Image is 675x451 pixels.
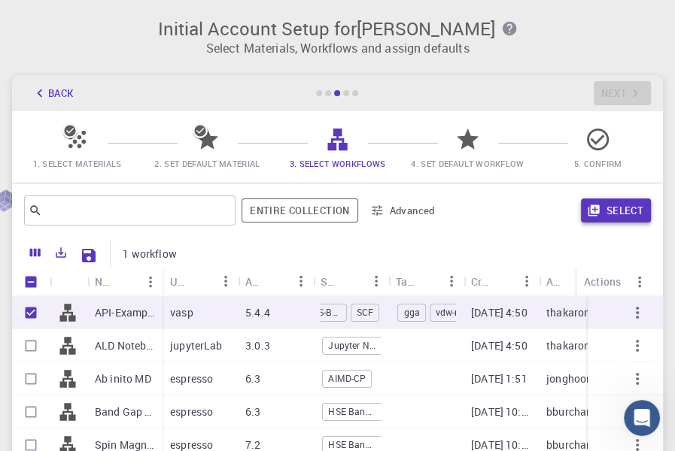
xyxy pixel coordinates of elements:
[396,267,415,296] div: Tags
[170,267,190,296] div: Used application
[340,269,364,293] button: Sort
[323,405,382,418] span: HSE Band Gap
[323,372,371,385] span: AIMD-CP
[628,270,652,294] button: Menu
[471,305,528,320] p: [DATE] 4:50
[27,39,648,57] p: Select Materials, Workflows and assign defaults
[24,81,81,105] button: Back
[95,404,155,419] p: Band Gap + DoS - HSE (clone) (clone) (clone)
[584,267,621,296] div: Actions
[214,269,238,293] button: Menu
[245,267,265,296] div: Application Version
[351,306,379,319] span: SCF
[576,267,652,296] div: Actions
[546,371,607,386] p: jonghoonk918
[138,270,163,294] button: Menu
[74,241,104,271] button: Save Explorer Settings
[581,198,651,222] button: Select
[95,338,155,353] p: ALD Notebook (clone) (clone)
[323,339,382,352] span: Jupyter Notebook
[364,198,442,222] button: Advanced
[170,371,213,386] p: espresso
[430,306,480,319] span: vdw-relax
[87,267,163,296] div: Name
[123,247,177,262] p: 1 workflow
[313,267,388,296] div: Subworkflows
[388,267,464,296] div: Tags
[238,267,313,296] div: Application Version
[23,241,48,265] button: Columns
[190,269,214,293] button: Sort
[471,371,528,386] p: [DATE] 1:51
[364,269,388,293] button: Menu
[95,305,155,320] p: API-Examples Band Structure + Band Gap (D3-GGA-BS-BG-DOS) (clone)
[321,267,340,296] div: Subworkflows
[471,267,491,296] div: Created
[163,267,238,296] div: Used application
[573,158,622,169] span: 5. Confirm
[50,267,87,296] div: Icon
[170,305,193,320] p: vasp
[398,306,424,319] span: gga
[245,305,270,320] p: 5.4.4
[290,158,386,169] span: 3. Select Workflows
[95,267,114,296] div: Name
[491,269,515,293] button: Sort
[415,269,439,293] button: Sort
[411,158,524,169] span: 4. Set Default Workflow
[471,404,531,419] p: [DATE] 10:36
[30,11,84,24] span: Support
[265,269,289,293] button: Sort
[566,269,590,293] button: Sort
[33,158,122,169] span: 1. Select Materials
[546,267,566,296] div: Account
[546,338,596,353] p: thakarona
[170,338,223,353] p: jupyterLab
[245,338,270,353] p: 3.0.3
[546,305,596,320] p: thakarona
[170,404,213,419] p: espresso
[245,404,260,419] p: 6.3
[471,338,528,353] p: [DATE] 4:50
[95,371,151,386] p: Ab inito MD
[27,18,648,39] h3: Initial Account Setup for [PERSON_NAME]
[48,241,74,265] button: Export
[439,269,464,293] button: Menu
[154,158,260,169] span: 2. Set Default Material
[515,269,539,293] button: Menu
[546,404,595,419] p: bburcham
[624,400,660,436] iframe: Intercom live chat
[242,198,357,222] button: Entire collection
[464,267,539,296] div: Created
[114,270,138,294] button: Sort
[242,198,357,222] span: Filter throughout whole library including sets (folders)
[323,438,382,451] span: HSE Band Gap
[245,371,260,386] p: 6.3
[289,269,313,293] button: Menu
